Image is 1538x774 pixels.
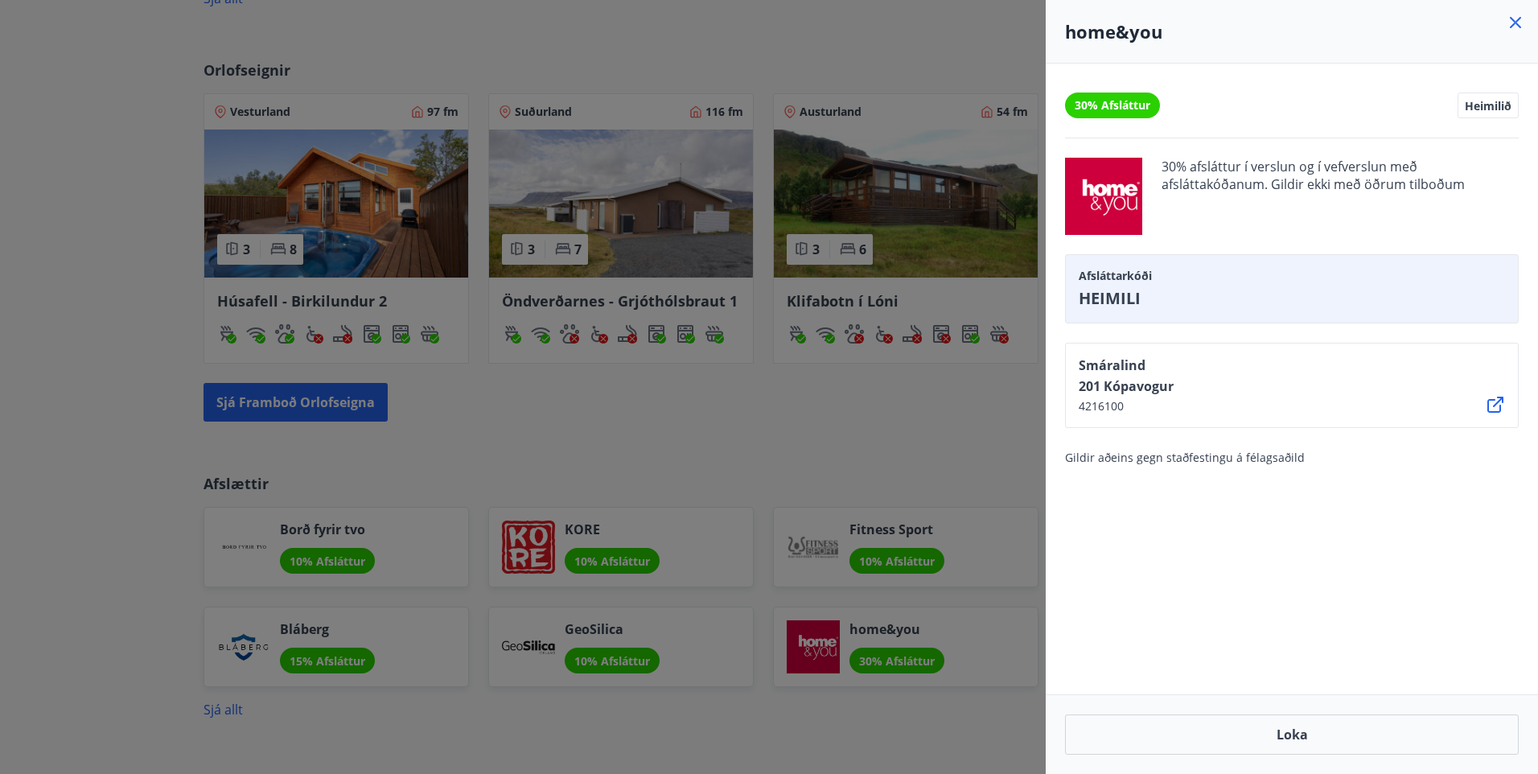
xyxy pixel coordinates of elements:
span: Smáralind [1079,356,1174,374]
span: 30% Afsláttur [1075,97,1150,113]
span: Heimilið [1465,98,1511,113]
h4: home&you [1065,19,1519,43]
button: Loka [1065,714,1519,755]
span: 4216100 [1079,398,1174,414]
span: Afsláttarkóði [1079,268,1505,284]
span: HEIMILI [1079,287,1505,310]
span: 30% afsláttur í verslun og í vefverslun með afsláttakóðanum. Gildir ekki með öðrum tilboðum [1162,158,1519,235]
span: Gildir aðeins gegn staðfestingu á félagsaðild [1065,450,1305,465]
span: 201 Kópavogur [1079,377,1174,395]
